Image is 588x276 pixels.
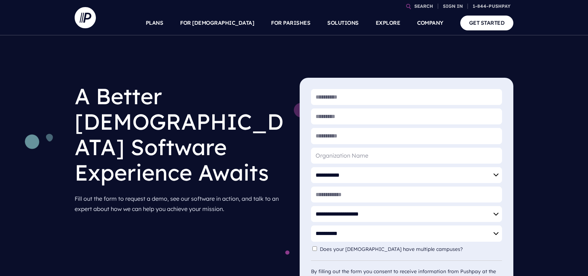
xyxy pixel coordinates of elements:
[75,78,288,191] h1: A Better [DEMOGRAPHIC_DATA] Software Experience Awaits
[417,11,443,35] a: COMPANY
[271,11,310,35] a: FOR PARISHES
[460,16,514,30] a: GET STARTED
[320,246,466,252] label: Does your [DEMOGRAPHIC_DATA] have multiple campuses?
[75,191,288,217] p: Fill out the form to request a demo, see our software in action, and talk to an expert about how ...
[180,11,254,35] a: FOR [DEMOGRAPHIC_DATA]
[146,11,163,35] a: PLANS
[327,11,359,35] a: SOLUTIONS
[311,148,502,164] input: Organization Name
[376,11,400,35] a: EXPLORE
